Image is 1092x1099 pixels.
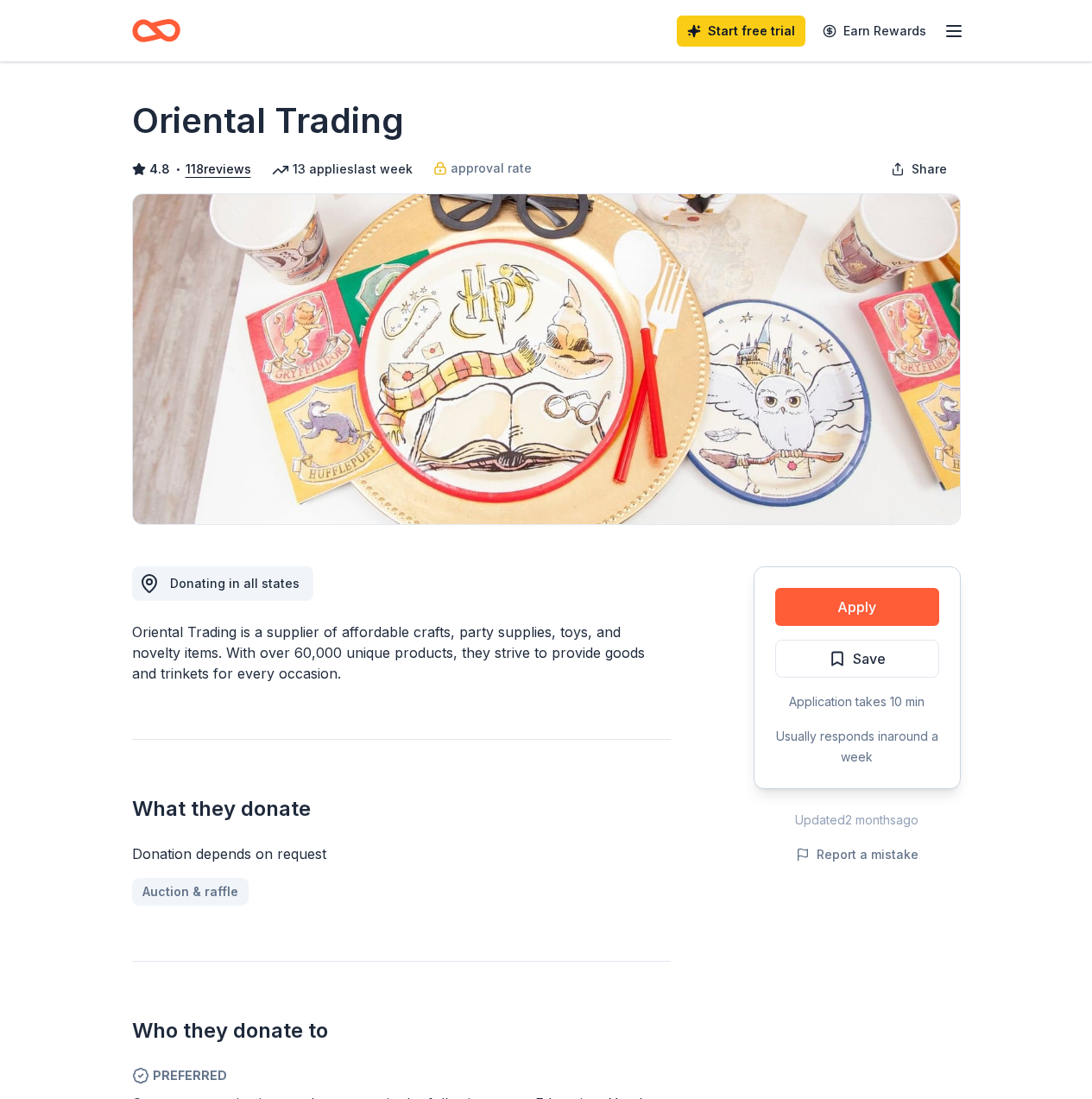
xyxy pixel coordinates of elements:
[132,622,671,684] div: Oriental Trading is a supplier of affordable crafts, party supplies, toys, and novelty items. Wit...
[132,1017,671,1045] h2: Who they donate to
[174,162,180,176] span: •
[132,795,671,823] h2: What they donate
[149,159,170,180] span: 4.8
[451,158,532,179] span: approval rate
[133,194,960,524] img: Image for Oriental Trading
[272,159,413,180] div: 13 applies last week
[775,640,939,678] button: Save
[912,159,947,180] span: Share
[775,588,939,626] button: Apply
[132,843,671,864] div: Donation depends on request
[170,576,300,591] span: Donating in all states
[186,159,251,180] button: 118reviews
[132,97,404,145] h1: Oriental Trading
[132,1065,671,1086] span: Preferred
[677,16,805,47] a: Start free trial
[775,726,939,767] div: Usually responds in around a week
[775,692,939,712] div: Application takes 10 min
[812,16,937,47] a: Earn Rewards
[754,810,961,831] div: Updated 2 months ago
[853,647,886,670] span: Save
[877,152,961,186] button: Share
[132,10,180,51] a: Home
[796,844,918,865] button: Report a mistake
[433,158,532,179] a: approval rate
